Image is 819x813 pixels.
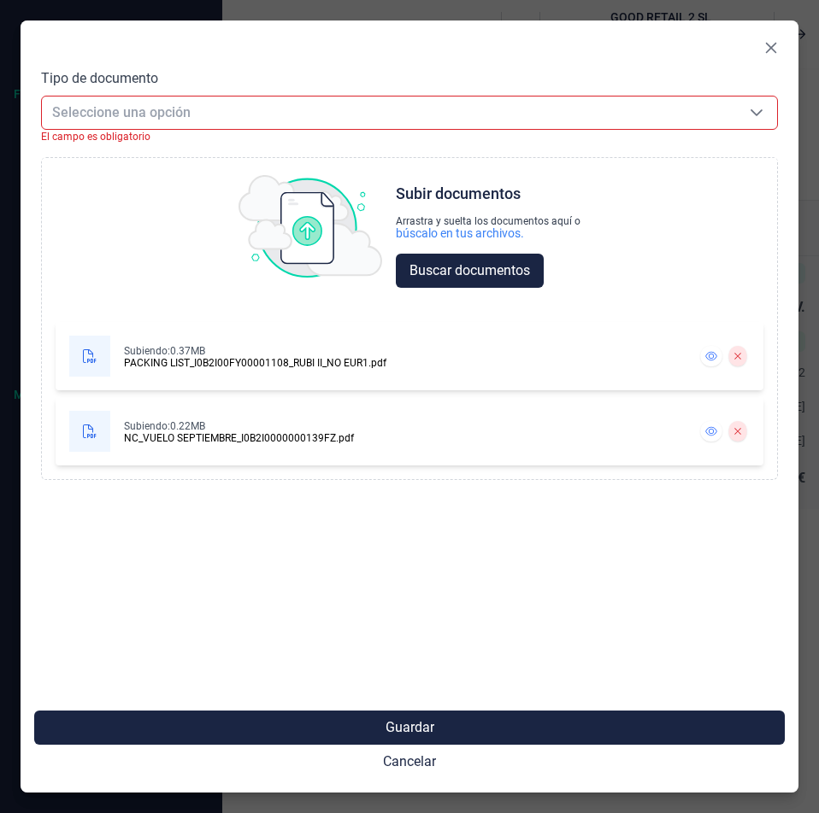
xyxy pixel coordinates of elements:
div: búscalo en tus archivos. [396,226,524,240]
img: upload img [239,175,382,278]
div: El campo es obligatorio [41,130,778,143]
span: Guardar [386,717,434,738]
div: Subiendo: 0.22MB [124,419,354,433]
button: Close [757,34,785,61]
button: Guardar [34,711,785,745]
div: Seleccione una opción [736,97,777,129]
span: Seleccione una opción [42,97,736,129]
div: NC_VUELO SEPTIEMBRE_I0B2I0000000139FZ.pdf [124,433,354,443]
div: PACKING LIST_I0B2I00FY00001108_RUBI II_NO EUR1.pdf [124,358,386,368]
div: búscalo en tus archivos. [396,226,580,240]
button: Buscar documentos [396,254,544,288]
div: Arrastra y suelta los documentos aquí o [396,216,580,226]
span: Buscar documentos [409,260,530,281]
span: Cancelar [383,752,436,772]
button: Cancelar [34,745,785,779]
label: Tipo de documento [41,68,158,89]
div: Subiendo: 0.37MB [124,344,386,358]
div: Subir documentos [396,185,521,202]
